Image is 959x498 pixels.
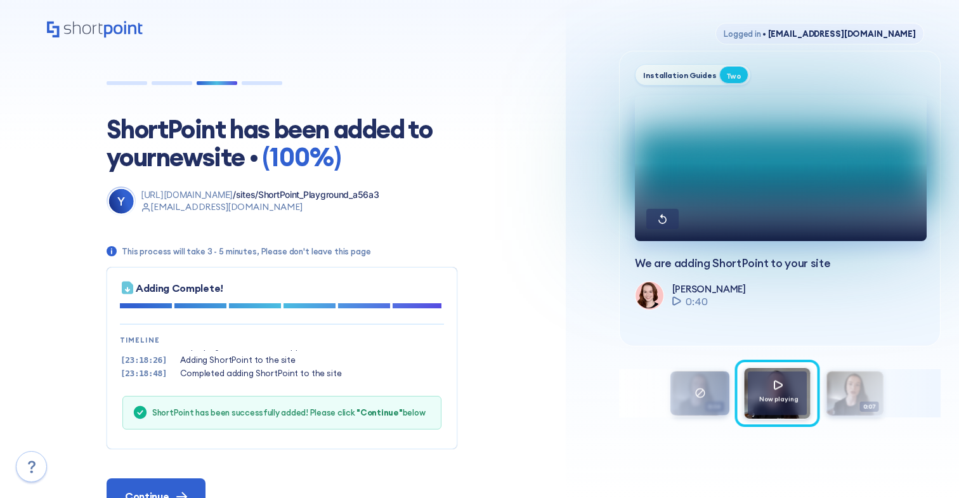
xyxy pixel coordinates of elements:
p: This process will take 3 - 5 minutes, Please don't leave this page [122,246,371,257]
span: [URL][DOMAIN_NAME] [141,189,233,200]
div: Y [109,189,134,214]
iframe: Chat Widget [896,437,959,498]
span: ( 100 %) [263,141,341,173]
td: [23:18:26] [120,353,167,367]
p: TIMELINE [120,335,444,346]
b: "Continue" [356,407,402,417]
span: • [762,29,766,39]
p: We are adding ShortPoint to your site [635,256,925,270]
td: [23:18:48] [120,367,167,381]
p: [PERSON_NAME] [672,283,746,295]
td: Adding ShortPoint to the site [167,353,342,367]
div: ShortPoint has been successfully added! Please click below [152,408,425,418]
div: Installation Guides [643,70,717,80]
p: Adding Complete! [136,280,223,296]
td: Completed adding ShortPoint to the site [167,367,342,381]
span: 0:07 [860,402,879,412]
span: /sites/ShortPoint_Playground_a56a3 [233,189,379,200]
span: Now playing [759,395,799,403]
span: 0:40 [686,294,708,309]
div: Two [719,66,748,84]
h1: ShortPoint has been added to your new site • [107,115,449,171]
p: [EMAIL_ADDRESS][DOMAIN_NAME] [141,201,379,214]
span: Logged in [724,29,761,39]
img: shortpoint-support-team [636,282,662,308]
span: [EMAIL_ADDRESS][DOMAIN_NAME] [761,29,916,39]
